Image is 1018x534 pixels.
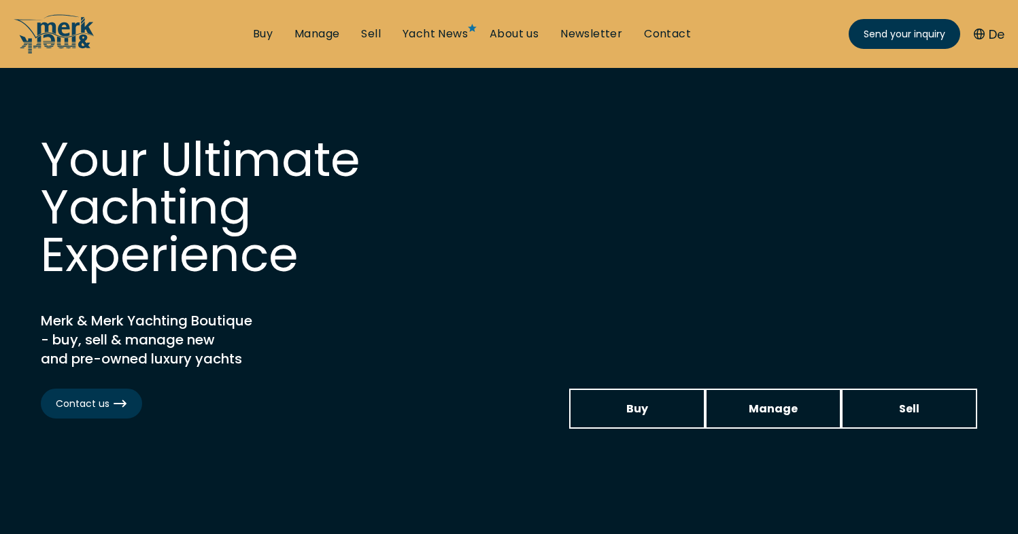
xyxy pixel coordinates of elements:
a: Contact [644,26,691,41]
a: Sell [361,26,381,41]
h1: Your Ultimate Yachting Experience [41,136,449,279]
a: Newsletter [560,26,622,41]
span: Buy [626,400,648,417]
a: Buy [253,26,273,41]
a: Send your inquiry [849,19,960,49]
a: Buy [569,389,705,429]
span: Manage [749,400,798,417]
span: Contact us [56,397,127,411]
a: About us [490,26,539,41]
span: Send your inquiry [864,27,945,41]
a: Manage [294,26,339,41]
a: Contact us [41,389,142,419]
a: Manage [705,389,841,429]
a: Sell [841,389,977,429]
span: Sell [899,400,919,417]
a: Yacht News [403,26,468,41]
h2: Merk & Merk Yachting Boutique - buy, sell & manage new and pre-owned luxury yachts [41,311,381,368]
button: De [974,25,1004,43]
